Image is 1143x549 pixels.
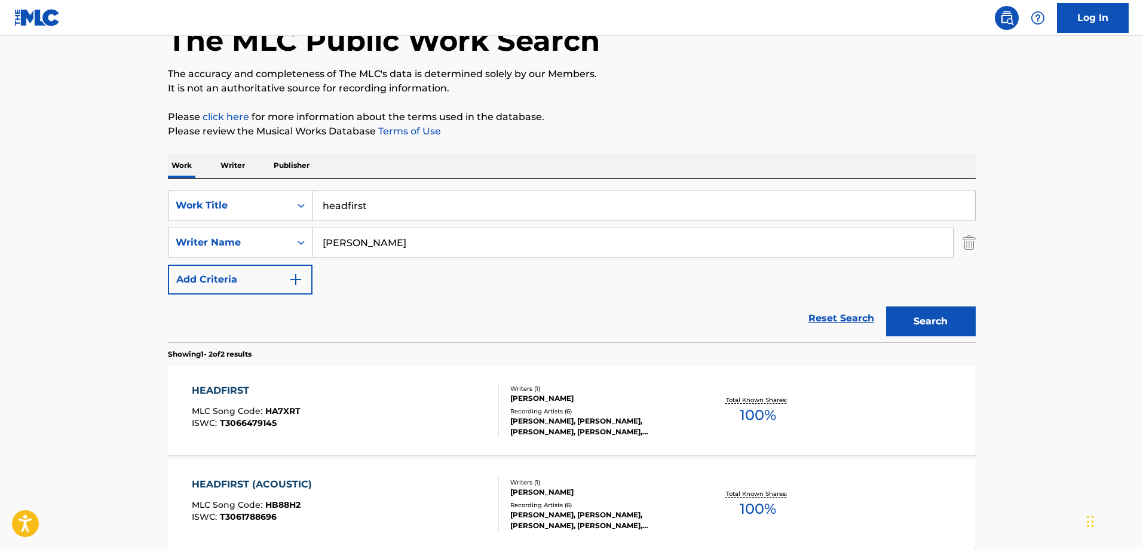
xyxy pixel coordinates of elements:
[510,478,691,487] div: Writers ( 1 )
[740,404,776,426] span: 100 %
[168,23,600,59] h1: The MLC Public Work Search
[265,499,301,510] span: HB88H2
[510,416,691,437] div: [PERSON_NAME], [PERSON_NAME], [PERSON_NAME], [PERSON_NAME], [PERSON_NAME]
[168,191,976,342] form: Search Form
[220,418,277,428] span: T3066479145
[265,406,301,416] span: HA7XRT
[1087,504,1094,539] div: Drag
[192,406,265,416] span: MLC Song Code :
[510,407,691,416] div: Recording Artists ( 6 )
[168,124,976,139] p: Please review the Musical Works Database
[176,235,283,250] div: Writer Name
[168,110,976,124] p: Please for more information about the terms used in the database.
[168,67,976,81] p: The accuracy and completeness of The MLC's data is determined solely by our Members.
[168,81,976,96] p: It is not an authoritative source for recording information.
[289,272,303,287] img: 9d2ae6d4665cec9f34b9.svg
[168,265,312,295] button: Add Criteria
[1031,11,1045,25] img: help
[1026,6,1050,30] div: Help
[726,489,790,498] p: Total Known Shares:
[14,9,60,26] img: MLC Logo
[510,501,691,510] div: Recording Artists ( 6 )
[192,418,220,428] span: ISWC :
[270,153,313,178] p: Publisher
[217,153,249,178] p: Writer
[192,477,318,492] div: HEADFIRST (ACOUSTIC)
[510,487,691,498] div: [PERSON_NAME]
[1057,3,1129,33] a: Log In
[740,498,776,520] span: 100 %
[168,366,976,455] a: HEADFIRSTMLC Song Code:HA7XRTISWC:T3066479145Writers (1)[PERSON_NAME]Recording Artists (6)[PERSON...
[510,384,691,393] div: Writers ( 1 )
[192,499,265,510] span: MLC Song Code :
[168,349,252,360] p: Showing 1 - 2 of 2 results
[203,111,249,122] a: click here
[510,510,691,531] div: [PERSON_NAME], [PERSON_NAME], [PERSON_NAME], [PERSON_NAME], [PERSON_NAME]
[168,459,976,549] a: HEADFIRST (ACOUSTIC)MLC Song Code:HB88H2ISWC:T3061788696Writers (1)[PERSON_NAME]Recording Artists...
[1083,492,1143,549] iframe: Chat Widget
[963,228,976,257] img: Delete Criterion
[376,125,441,137] a: Terms of Use
[802,305,880,332] a: Reset Search
[168,153,195,178] p: Work
[886,306,976,336] button: Search
[995,6,1019,30] a: Public Search
[176,198,283,213] div: Work Title
[726,395,790,404] p: Total Known Shares:
[1000,11,1014,25] img: search
[220,511,277,522] span: T3061788696
[192,511,220,522] span: ISWC :
[192,384,301,398] div: HEADFIRST
[510,393,691,404] div: [PERSON_NAME]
